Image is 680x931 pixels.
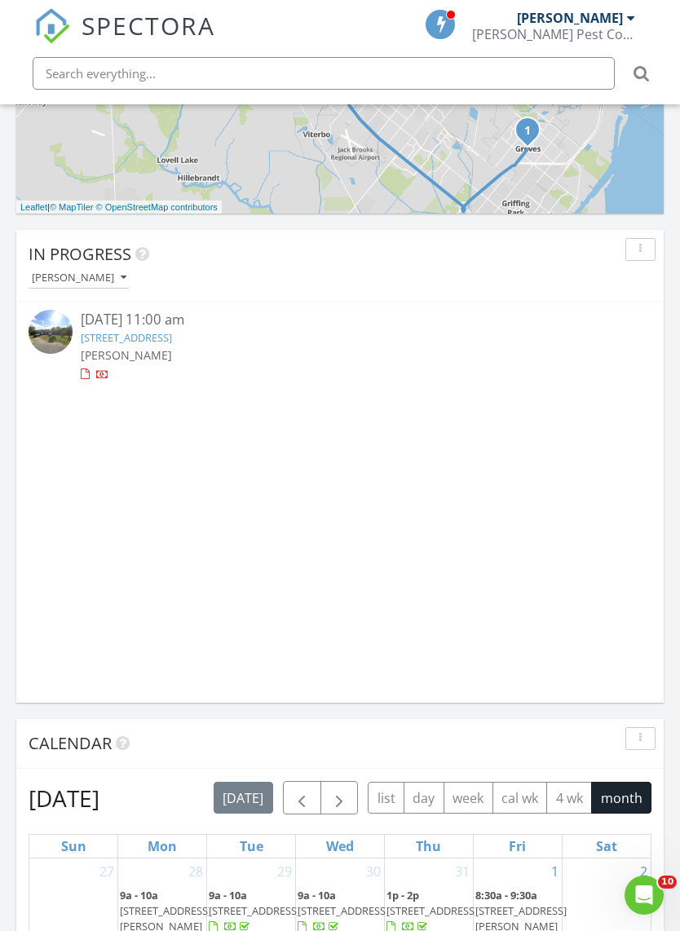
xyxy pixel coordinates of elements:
span: In Progress [29,243,131,265]
div: | [16,201,222,214]
a: © OpenStreetMap contributors [96,202,218,212]
button: [DATE] [214,782,273,814]
span: 1p - 2p [386,888,419,902]
iframe: Intercom live chat [625,876,664,915]
span: 9a - 10a [298,888,336,902]
a: Saturday [593,835,620,858]
a: [STREET_ADDRESS] [81,330,172,345]
div: 2434 Crescent Ave, Groves, TX 77619 [528,130,537,139]
a: Go to August 2, 2025 [637,858,651,885]
a: Wednesday [323,835,357,858]
a: Go to July 29, 2025 [274,858,295,885]
button: week [444,782,493,814]
img: The Best Home Inspection Software - Spectora [34,8,70,44]
span: 10 [658,876,677,889]
a: Thursday [413,835,444,858]
span: [STREET_ADDRESS] [386,903,478,918]
a: Tuesday [236,835,267,858]
button: cal wk [492,782,548,814]
button: [PERSON_NAME] [29,267,130,289]
button: Next month [320,781,359,814]
a: Go to July 27, 2025 [96,858,117,885]
a: Go to July 31, 2025 [452,858,473,885]
img: streetview [29,310,73,354]
span: 9a - 10a [209,888,247,902]
button: list [368,782,404,814]
a: © MapTiler [50,202,94,212]
a: SPECTORA [34,22,215,56]
i: 1 [524,126,531,137]
a: Friday [506,835,529,858]
a: Go to July 28, 2025 [185,858,206,885]
span: [PERSON_NAME] [81,347,172,363]
div: [PERSON_NAME] [517,10,623,26]
button: month [591,782,651,814]
a: Sunday [58,835,90,858]
div: McMahan Pest Control [472,26,635,42]
a: Go to July 30, 2025 [363,858,384,885]
button: day [404,782,444,814]
a: Monday [144,835,180,858]
div: [PERSON_NAME] [32,272,126,284]
input: Search everything... [33,57,615,90]
span: [STREET_ADDRESS] [209,903,300,918]
h2: [DATE] [29,782,99,814]
div: [DATE] 11:00 am [81,310,600,330]
span: 8:30a - 9:30a [475,888,537,902]
span: Calendar [29,732,112,754]
button: 4 wk [546,782,592,814]
a: [DATE] 11:00 am [STREET_ADDRESS] [PERSON_NAME] [29,310,651,382]
span: SPECTORA [82,8,215,42]
button: Previous month [283,781,321,814]
a: Go to August 1, 2025 [548,858,562,885]
span: 9a - 10a [120,888,158,902]
span: [STREET_ADDRESS] [298,903,389,918]
a: Leaflet [20,202,47,212]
